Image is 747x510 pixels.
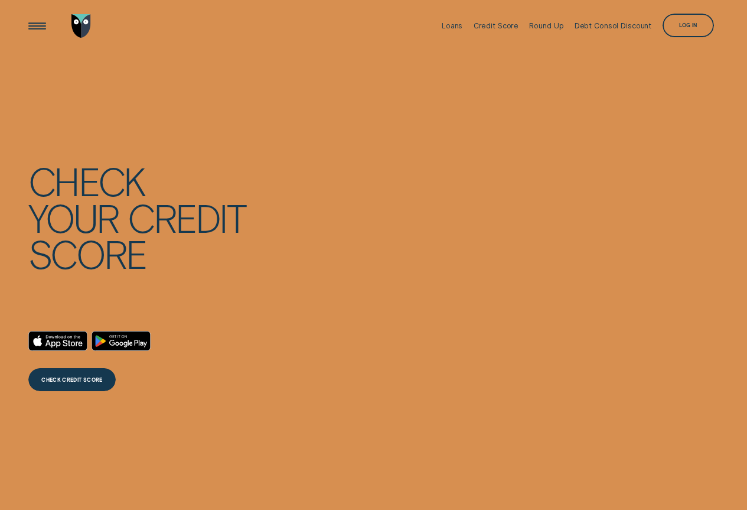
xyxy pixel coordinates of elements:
a: Android App on Google Play [92,331,151,351]
img: Wisr [71,14,91,38]
a: Download on the App Store [28,331,87,351]
div: Debt Consol Discount [575,21,652,30]
div: Credit Score [474,21,519,30]
h4: Check your credit score [28,163,245,271]
button: Open Menu [25,14,49,38]
button: Log in [663,14,715,37]
div: Loans [442,21,462,30]
a: CHECK CREDIT SCORE [28,368,115,392]
div: Round Up [529,21,563,30]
